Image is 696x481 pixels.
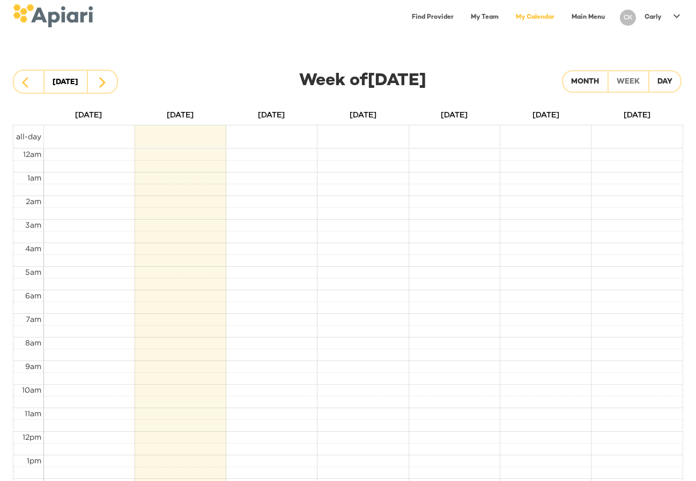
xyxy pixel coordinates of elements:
span: 1pm [27,456,41,464]
span: 9am [25,362,41,370]
span: 10am [22,386,41,394]
span: 12pm [23,433,41,441]
span: [DATE] [350,110,376,118]
span: [DATE] [167,110,194,118]
span: 8am [25,339,41,347]
a: My Team [464,6,505,28]
span: [DATE] [75,110,102,118]
button: [DATE] [43,70,87,94]
span: 1am [27,174,41,182]
p: Carly [645,13,662,22]
span: 5am [25,268,41,276]
span: 2am [26,197,41,205]
div: Month [571,76,599,89]
div: CK [620,10,636,26]
span: 6am [25,291,41,299]
span: [DATE] [624,110,650,118]
span: [DATE] [441,110,468,118]
span: 7am [26,315,41,323]
div: Week [617,76,640,89]
div: Day [657,76,672,89]
button: Week [608,70,649,93]
a: My Calendar [509,6,561,28]
span: all-day [16,132,41,140]
img: logo [13,4,93,27]
span: [DATE] [258,110,285,118]
span: 4am [25,244,41,252]
span: [DATE] [532,110,559,118]
button: Day [648,70,682,93]
button: Month [562,70,608,93]
span: 12am [23,150,41,158]
span: 3am [25,221,41,229]
div: [DATE] [53,75,78,90]
a: Find Provider [405,6,460,28]
a: Main Menu [565,6,611,28]
div: Week of [DATE] [147,69,549,94]
span: 11am [25,409,41,417]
